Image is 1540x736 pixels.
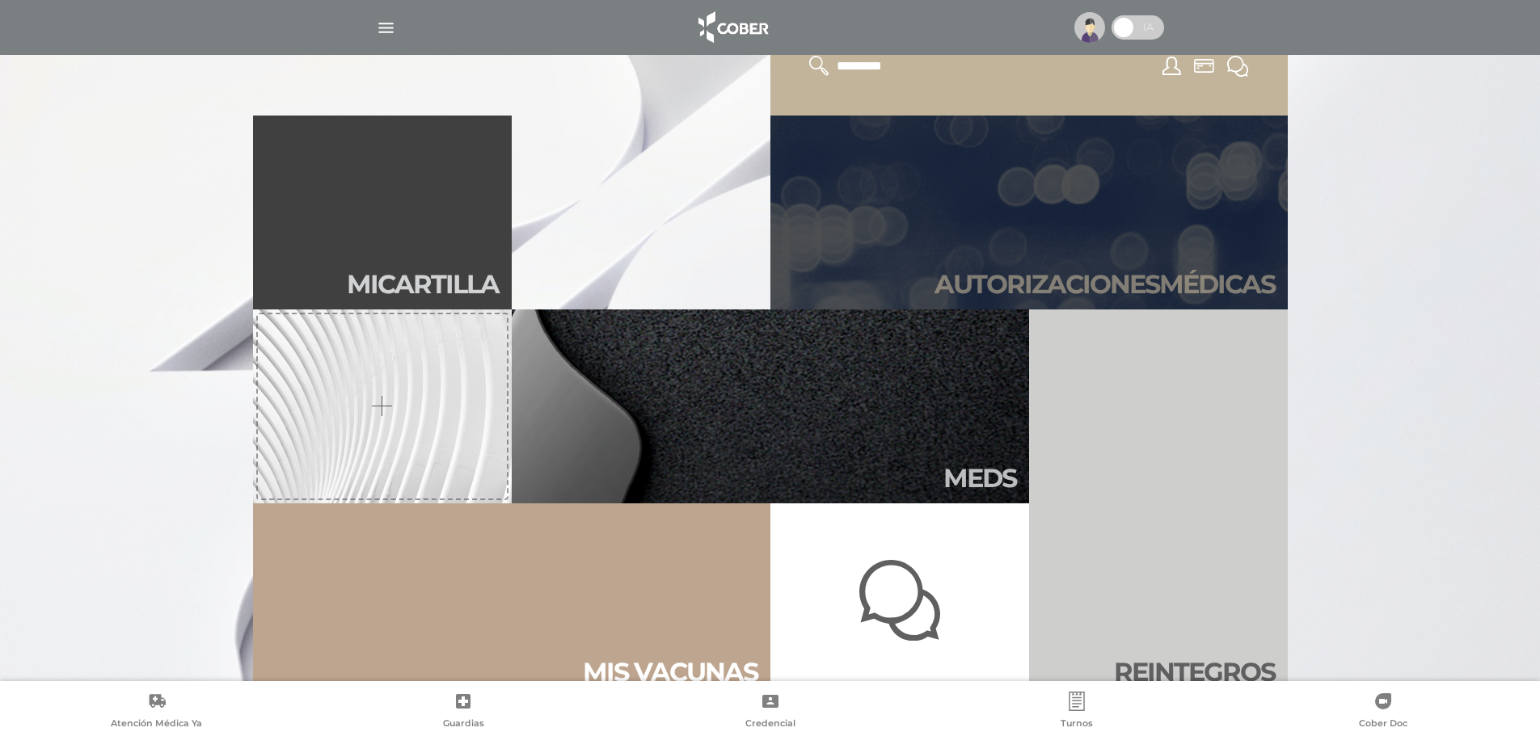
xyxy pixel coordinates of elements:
span: Cober Doc [1359,717,1407,732]
a: Credencial [617,692,923,733]
a: Guardias [310,692,616,733]
a: Autorizacionesmédicas [770,116,1288,309]
h2: Meds [943,463,1016,494]
h2: Mis vacu nas [583,657,757,688]
a: Meds [512,309,1029,503]
span: Atención Médica Ya [111,717,202,732]
img: Cober_menu-lines-white.svg [376,18,396,38]
a: Reintegros [1029,309,1288,697]
a: Cober Doc [1230,692,1537,733]
a: Turnos [923,692,1230,733]
span: Credencial [745,717,795,732]
h2: Rein te gros [1114,657,1275,688]
a: Micartilla [253,116,512,309]
h2: Mi car tilla [347,269,499,300]
h2: Autori zaciones médicas [935,269,1275,300]
img: logo_cober_home-white.png [690,8,774,47]
a: Mis vacunas [253,503,770,697]
span: Turnos [1061,717,1093,732]
span: Guardias [443,717,484,732]
a: Atención Médica Ya [3,692,310,733]
img: profile-placeholder.svg [1074,12,1105,43]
